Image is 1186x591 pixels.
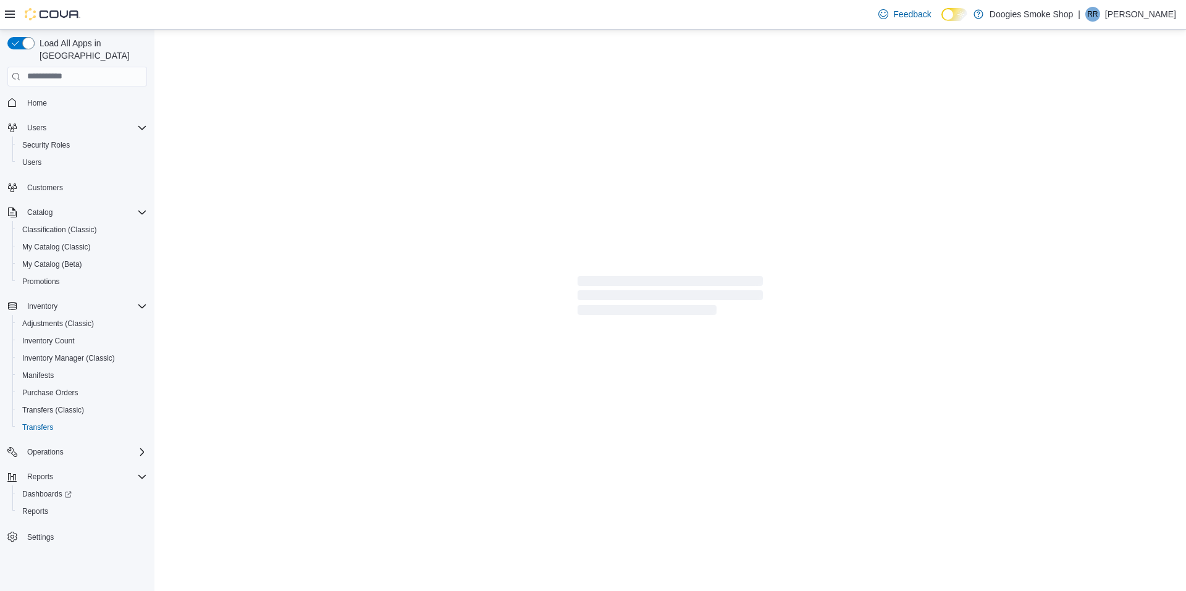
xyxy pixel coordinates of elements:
button: Reports [22,469,58,484]
button: Transfers (Classic) [12,401,152,419]
span: Users [22,157,41,167]
span: Adjustments (Classic) [17,316,147,331]
a: Security Roles [17,138,75,153]
span: Operations [22,445,147,459]
span: Loading [578,279,763,318]
a: Purchase Orders [17,385,83,400]
a: Home [22,96,52,111]
a: Classification (Classic) [17,222,102,237]
button: Adjustments (Classic) [12,315,152,332]
span: Dark Mode [941,21,942,22]
span: Transfers (Classic) [17,403,147,417]
button: Operations [22,445,69,459]
button: Manifests [12,367,152,384]
span: Settings [22,529,147,544]
span: Transfers (Classic) [22,405,84,415]
span: Purchase Orders [22,388,78,398]
span: Promotions [22,277,60,287]
a: Promotions [17,274,65,289]
span: Inventory Count [17,333,147,348]
a: Reports [17,504,53,519]
span: Inventory Manager (Classic) [17,351,147,366]
span: Inventory Count [22,336,75,346]
button: Inventory [22,299,62,314]
span: Classification (Classic) [17,222,147,237]
span: Customers [27,183,63,193]
a: My Catalog (Classic) [17,240,96,254]
span: My Catalog (Beta) [22,259,82,269]
button: Purchase Orders [12,384,152,401]
span: Dashboards [22,489,72,499]
span: Inventory [27,301,57,311]
button: Inventory [2,298,152,315]
button: Promotions [12,273,152,290]
span: Dashboards [17,487,147,501]
button: Home [2,94,152,112]
button: Classification (Classic) [12,221,152,238]
button: Users [22,120,51,135]
button: Inventory Count [12,332,152,350]
span: Transfers [17,420,147,435]
span: Users [22,120,147,135]
a: Inventory Count [17,333,80,348]
span: Inventory [22,299,147,314]
p: | [1078,7,1080,22]
button: Operations [2,443,152,461]
p: Doogies Smoke Shop [990,7,1073,22]
a: Adjustments (Classic) [17,316,99,331]
span: Classification (Classic) [22,225,97,235]
span: Users [27,123,46,133]
a: Settings [22,530,59,545]
span: My Catalog (Beta) [17,257,147,272]
button: Users [12,154,152,171]
a: Dashboards [17,487,77,501]
span: RR [1087,7,1098,22]
button: Reports [12,503,152,520]
button: My Catalog (Classic) [12,238,152,256]
a: Inventory Manager (Classic) [17,351,120,366]
button: Catalog [2,204,152,221]
button: My Catalog (Beta) [12,256,152,273]
span: Promotions [17,274,147,289]
span: My Catalog (Classic) [22,242,91,252]
button: Transfers [12,419,152,436]
span: Operations [27,447,64,457]
span: Reports [27,472,53,482]
nav: Complex example [7,89,147,578]
span: Manifests [17,368,147,383]
span: Reports [22,469,147,484]
a: Customers [22,180,68,195]
button: Settings [2,527,152,545]
input: Dark Mode [941,8,967,21]
span: Settings [27,532,54,542]
span: Manifests [22,371,54,380]
a: My Catalog (Beta) [17,257,87,272]
img: Cova [25,8,80,20]
div: Ryan Redeye [1085,7,1100,22]
span: Inventory Manager (Classic) [22,353,115,363]
span: Load All Apps in [GEOGRAPHIC_DATA] [35,37,147,62]
a: Transfers (Classic) [17,403,89,417]
a: Manifests [17,368,59,383]
button: Security Roles [12,136,152,154]
span: Catalog [27,207,53,217]
p: [PERSON_NAME] [1105,7,1176,22]
span: Purchase Orders [17,385,147,400]
span: Catalog [22,205,147,220]
span: Security Roles [22,140,70,150]
span: Reports [22,506,48,516]
button: Users [2,119,152,136]
span: Feedback [893,8,931,20]
button: Customers [2,178,152,196]
a: Dashboards [12,485,152,503]
a: Feedback [873,2,936,27]
button: Catalog [22,205,57,220]
span: Security Roles [17,138,147,153]
button: Reports [2,468,152,485]
span: My Catalog (Classic) [17,240,147,254]
span: Transfers [22,422,53,432]
a: Users [17,155,46,170]
span: Home [27,98,47,108]
button: Inventory Manager (Classic) [12,350,152,367]
span: Adjustments (Classic) [22,319,94,329]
